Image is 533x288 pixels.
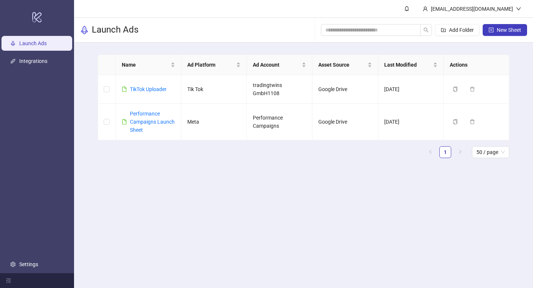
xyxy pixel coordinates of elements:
span: rocket [80,26,89,34]
span: Last Modified [384,61,432,69]
h3: Launch Ads [92,24,138,36]
td: Google Drive [312,104,378,140]
button: New Sheet [483,24,527,36]
span: file [122,119,127,124]
li: Previous Page [425,146,436,158]
th: Name [116,55,181,75]
th: Actions [444,55,509,75]
div: Page Size [472,146,509,158]
td: Google Drive [312,75,378,104]
td: [DATE] [378,75,444,104]
span: Ad Account [253,61,300,69]
button: right [454,146,466,158]
th: Asset Source [312,55,378,75]
span: copy [453,87,458,92]
li: 1 [439,146,451,158]
span: Add Folder [449,27,474,33]
span: menu-fold [6,278,11,283]
a: TikTok Uploader [130,86,167,92]
li: Next Page [454,146,466,158]
span: right [458,150,462,154]
th: Ad Account [247,55,312,75]
span: 50 / page [476,147,505,158]
td: Performance Campaigns [247,104,312,140]
span: down [516,6,521,11]
span: bell [404,6,409,11]
a: Launch Ads [19,40,47,46]
td: Tik Tok [181,75,247,104]
span: New Sheet [497,27,521,33]
button: left [425,146,436,158]
span: copy [453,119,458,124]
button: Add Folder [435,24,480,36]
a: Integrations [19,58,47,64]
span: delete [470,119,475,124]
span: user [423,6,428,11]
td: tradingtwins GmbH1108 [247,75,312,104]
span: plus-square [489,27,494,33]
a: Performance Campaigns Launch Sheet [130,111,175,133]
span: Name [122,61,169,69]
span: Asset Source [318,61,366,69]
td: [DATE] [378,104,444,140]
a: Settings [19,261,38,267]
td: Meta [181,104,247,140]
a: 1 [440,147,451,158]
th: Last Modified [378,55,444,75]
span: delete [470,87,475,92]
span: file [122,87,127,92]
span: folder-add [441,27,446,33]
span: search [423,27,429,33]
span: Ad Platform [187,61,235,69]
div: [EMAIL_ADDRESS][DOMAIN_NAME] [428,5,516,13]
span: left [428,150,433,154]
th: Ad Platform [181,55,247,75]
